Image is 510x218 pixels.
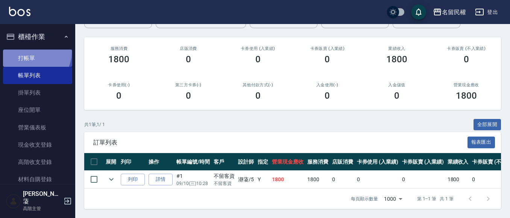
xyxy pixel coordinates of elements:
[84,121,105,128] p: 共 1 筆, 1 / 1
[3,101,72,119] a: 座位開單
[3,119,72,136] a: 營業儀表板
[305,153,330,171] th: 服務消費
[467,138,495,146] a: 報表匯出
[325,54,330,65] h3: 0
[214,180,235,187] p: 不留客資
[3,84,72,101] a: 掛單列表
[371,46,423,51] h2: 業績收入
[270,153,305,171] th: 營業現金應收
[93,139,467,146] span: 訂單列表
[236,153,256,171] th: 設計師
[325,90,330,101] h3: 0
[400,153,446,171] th: 卡券販賣 (入業績)
[93,46,145,51] h3: 服務消費
[3,50,72,67] a: 打帳單
[381,189,405,209] div: 1000
[302,83,353,87] h2: 入金使用(-)
[446,153,471,171] th: 業績收入
[474,119,501,131] button: 全部展開
[116,90,121,101] h3: 0
[147,153,175,171] th: 操作
[214,172,235,180] div: 不留客資
[440,83,492,87] h2: 營業現金應收
[411,5,426,20] button: save
[236,171,256,188] td: 瀞蓤 /5
[446,171,471,188] td: 1800
[186,54,191,65] h3: 0
[417,195,454,202] p: 第 1–1 筆 共 1 筆
[256,171,270,188] td: Y
[23,205,61,212] p: 高階主管
[467,137,495,148] button: 報表匯出
[270,171,305,188] td: 1800
[430,5,469,20] button: 名留民權
[3,171,72,188] a: 材料自購登錄
[106,174,117,185] button: expand row
[186,90,191,101] h3: 0
[149,174,173,185] a: 詳情
[3,153,72,171] a: 高階收支登錄
[355,153,401,171] th: 卡券使用 (入業績)
[255,90,261,101] h3: 0
[400,171,446,188] td: 0
[386,54,407,65] h3: 1800
[108,54,129,65] h3: 1800
[355,171,401,188] td: 0
[6,194,21,209] img: Person
[394,90,399,101] h3: 0
[442,8,466,17] div: 名留民權
[256,153,270,171] th: 指定
[23,190,61,205] h5: [PERSON_NAME]蓤
[464,54,469,65] h3: 0
[351,195,378,202] p: 每頁顯示數量
[175,171,212,188] td: #1
[3,67,72,84] a: 帳單列表
[9,7,30,16] img: Logo
[175,153,212,171] th: 帳單編號/時間
[302,46,353,51] h2: 卡券販賣 (入業績)
[305,171,330,188] td: 1800
[3,27,72,47] button: 櫃檯作業
[232,46,284,51] h2: 卡券使用 (入業績)
[121,174,145,185] button: 列印
[472,5,501,19] button: 登出
[104,153,119,171] th: 展開
[330,153,355,171] th: 店販消費
[176,180,210,187] p: 09/10 (三) 10:28
[119,153,147,171] th: 列印
[255,54,261,65] h3: 0
[163,46,214,51] h2: 店販消費
[371,83,423,87] h2: 入金儲值
[3,136,72,153] a: 現金收支登錄
[163,83,214,87] h2: 第三方卡券(-)
[232,83,284,87] h2: 其他付款方式(-)
[456,90,477,101] h3: 1800
[212,153,237,171] th: 客戶
[93,83,145,87] h2: 卡券使用(-)
[330,171,355,188] td: 0
[440,46,492,51] h2: 卡券販賣 (不入業績)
